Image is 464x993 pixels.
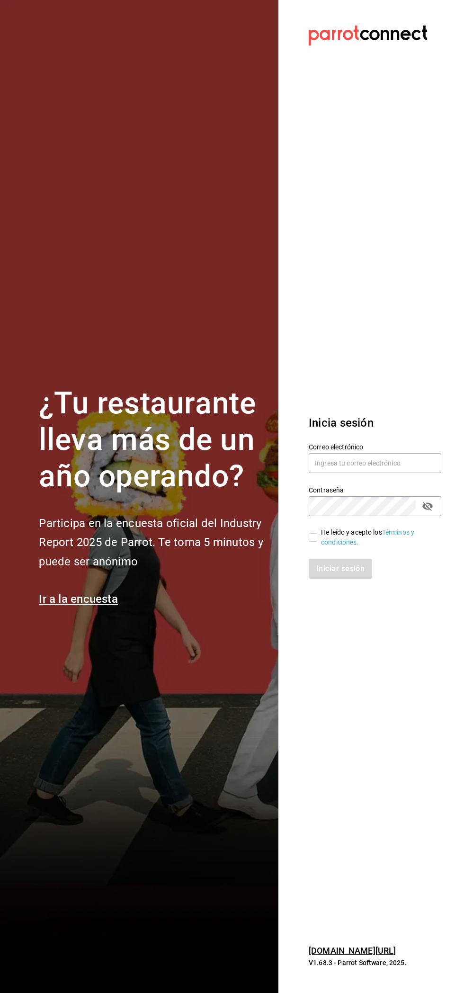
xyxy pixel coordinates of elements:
label: Correo electrónico [309,444,441,450]
h1: ¿Tu restaurante lleva más de un año operando? [39,385,267,494]
input: Ingresa tu correo electrónico [309,453,441,473]
div: He leído y acepto los [321,528,434,547]
a: Ir a la encuesta [39,592,118,606]
h3: Inicia sesión [309,414,441,431]
h2: Participa en la encuesta oficial del Industry Report 2025 de Parrot. Te toma 5 minutos y puede se... [39,514,267,572]
a: [DOMAIN_NAME][URL] [309,946,396,956]
button: passwordField [419,498,436,514]
label: Contraseña [309,487,441,493]
p: V1.68.3 - Parrot Software, 2025. [309,958,441,967]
